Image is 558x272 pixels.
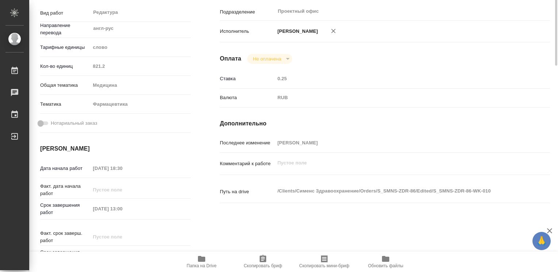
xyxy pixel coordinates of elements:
[40,9,90,17] p: Вид работ
[247,54,292,64] div: Не оплачена
[275,73,523,84] input: Пустое поле
[220,75,275,82] p: Ставка
[220,188,275,195] p: Путь на drive
[40,44,90,51] p: Тарифные единицы
[275,28,318,35] p: [PERSON_NAME]
[40,101,90,108] p: Тематика
[220,119,550,128] h4: Дополнительно
[244,263,282,268] span: Скопировать бриф
[220,8,275,16] p: Подразделение
[368,263,404,268] span: Обновить файлы
[90,250,154,261] input: ✎ Введи что-нибудь
[90,163,154,174] input: Пустое поле
[90,184,154,195] input: Пустое поле
[535,233,548,249] span: 🙏
[220,139,275,147] p: Последнее изменение
[40,82,90,89] p: Общая тематика
[532,232,551,250] button: 🙏
[220,28,275,35] p: Исполнитель
[40,63,90,70] p: Кол-во единиц
[275,137,523,148] input: Пустое поле
[220,54,241,63] h4: Оплата
[51,120,97,127] span: Нотариальный заказ
[294,252,355,272] button: Скопировать мини-бриф
[90,79,191,92] div: Медицина
[325,23,341,39] button: Удалить исполнителя
[90,61,191,71] input: Пустое поле
[275,185,523,197] textarea: /Clients/Сименс Здравоохранение/Orders/S_SMNS-ZDR-86/Edited/S_SMNS-ZDR-86-WK-010
[232,252,294,272] button: Скопировать бриф
[40,183,90,197] p: Факт. дата начала работ
[220,160,275,167] p: Комментарий к работе
[187,263,217,268] span: Папка на Drive
[40,144,191,153] h4: [PERSON_NAME]
[355,252,416,272] button: Обновить файлы
[40,249,90,263] p: Срок завершения услуги
[90,41,191,54] div: слово
[90,203,154,214] input: Пустое поле
[275,92,523,104] div: RUB
[299,263,349,268] span: Скопировать мини-бриф
[220,94,275,101] p: Валюта
[40,202,90,216] p: Срок завершения работ
[251,56,283,62] button: Не оплачена
[171,252,232,272] button: Папка на Drive
[40,165,90,172] p: Дата начала работ
[40,22,90,36] p: Направление перевода
[90,232,154,242] input: Пустое поле
[90,98,191,110] div: Фармацевтика
[40,230,90,244] p: Факт. срок заверш. работ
